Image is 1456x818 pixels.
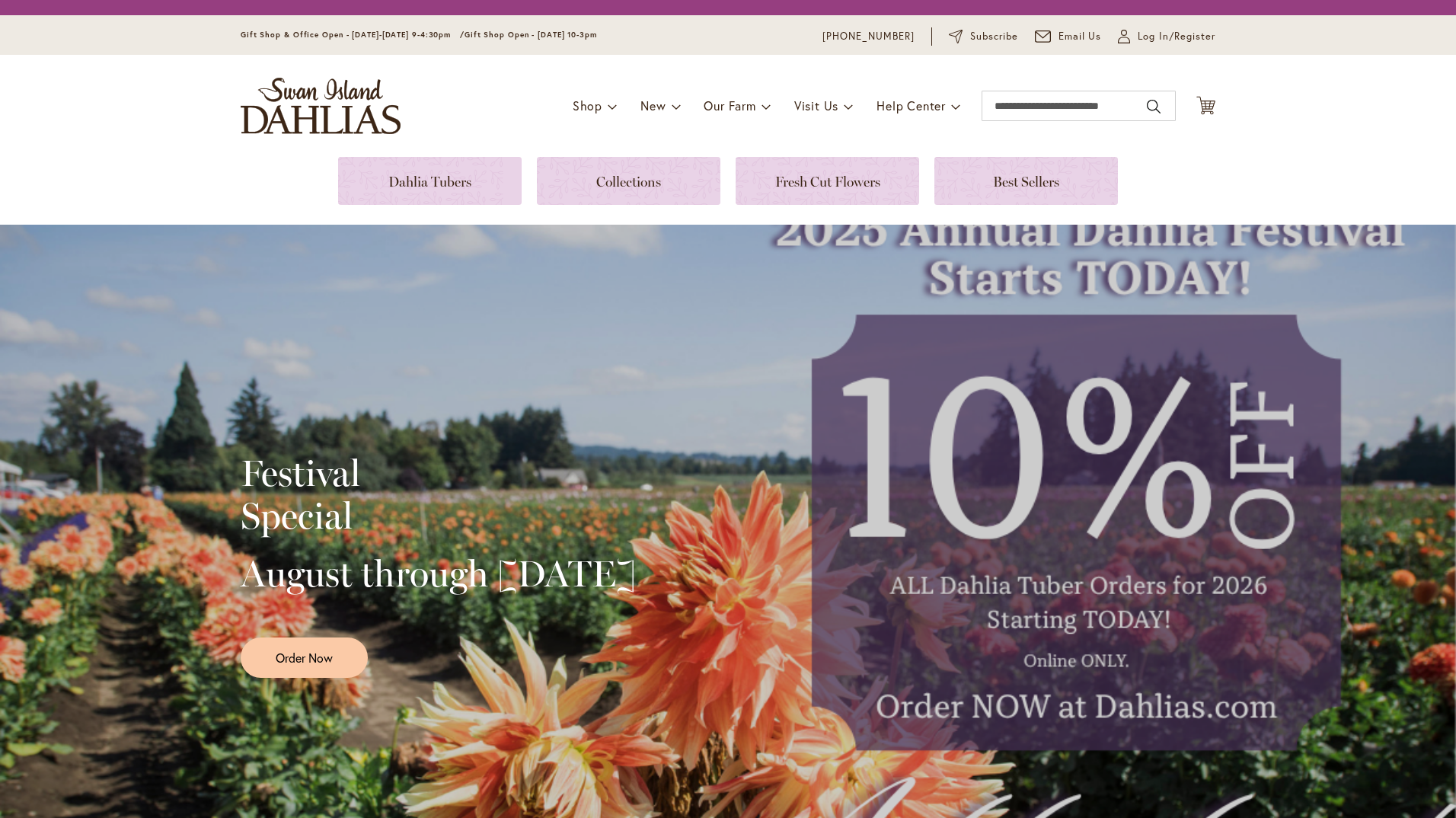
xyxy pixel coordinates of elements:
a: Subscribe [949,29,1018,44]
span: Log In/Register [1138,29,1215,44]
span: Subscribe [970,29,1018,44]
span: Help Center [876,97,946,113]
span: Our Farm [704,97,755,113]
span: Shop [573,97,602,113]
h2: Festival Special [241,452,636,537]
a: Order Now [241,637,368,678]
span: Order Now [276,649,333,666]
a: store logo [241,78,401,134]
h2: August through [DATE] [241,552,636,595]
a: Log In/Register [1118,29,1215,44]
a: [PHONE_NUMBER] [822,29,915,44]
button: Search [1147,94,1161,119]
span: Visit Us [794,97,838,113]
span: Gift Shop Open - [DATE] 10-3pm [465,30,597,40]
span: Gift Shop & Office Open - [DATE]-[DATE] 9-4:30pm / [241,30,465,40]
a: Email Us [1035,29,1102,44]
span: New [640,97,666,113]
span: Email Us [1058,29,1102,44]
